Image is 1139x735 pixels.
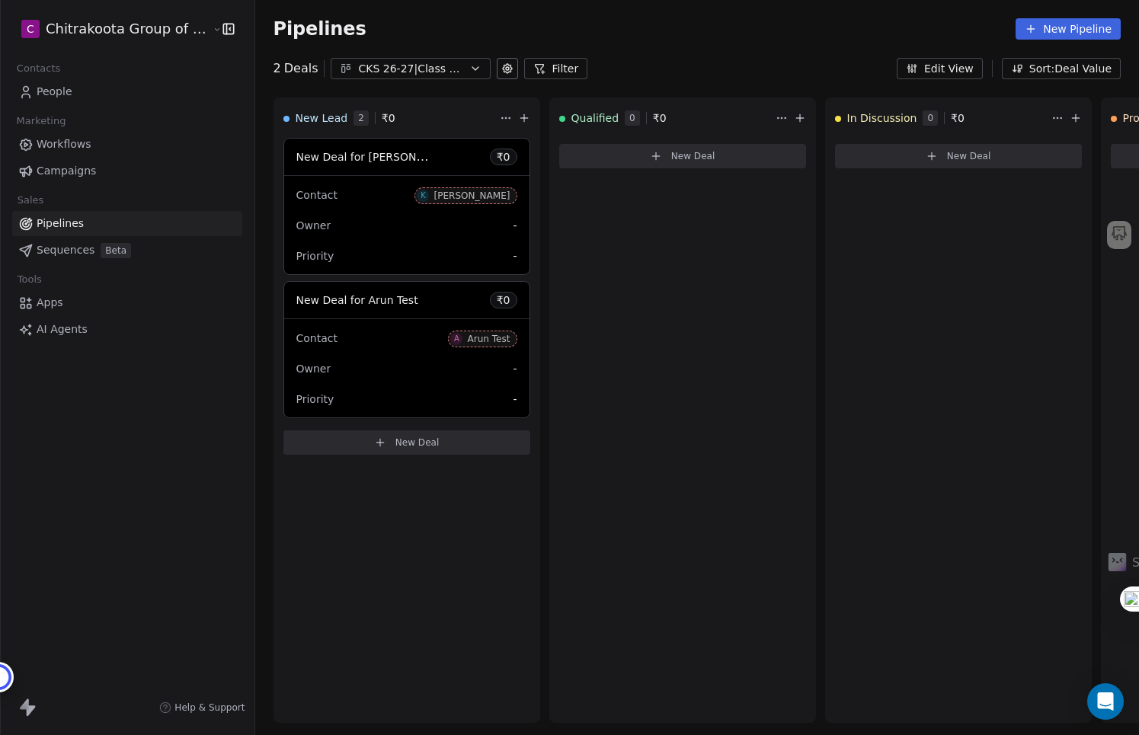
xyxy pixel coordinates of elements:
span: Apps [37,295,63,311]
div: New Lead2₹0 [283,98,497,138]
span: Contact [296,189,338,201]
span: ₹ 0 [951,110,965,126]
span: New Lead [296,110,348,126]
div: CKS 26-27|Class 6-10 [358,61,463,77]
a: Help & Support [159,701,245,714]
button: Edit View [897,58,983,79]
span: Help & Support [174,701,245,714]
span: Tools [11,268,48,291]
span: Priority [296,250,334,262]
span: - [513,391,517,407]
span: Sequences [37,242,94,258]
div: 2 [274,59,318,78]
span: New Deal [671,150,715,162]
span: Sales [11,189,50,212]
span: ₹ 0 [653,110,667,126]
span: New Deal [395,436,440,449]
div: In Discussion0₹0 [835,98,1048,138]
span: Deals [284,59,318,78]
button: New Deal [283,430,530,455]
div: New Deal for Arun Test₹0ContactAArun TestOwner-Priority- [283,281,530,418]
span: People [37,84,72,100]
span: Beta [101,243,131,258]
span: Chitrakoota Group of Institutions [46,19,209,39]
button: CChitrakoota Group of Institutions [18,16,201,42]
span: Priority [296,393,334,405]
a: Campaigns [12,158,242,184]
button: New Pipeline [1016,18,1121,40]
span: ₹ 0 [497,149,510,165]
button: Sort: Deal Value [1002,58,1121,79]
span: New Deal [947,150,991,162]
span: - [513,248,517,264]
span: 0 [923,110,938,126]
button: New Deal [559,144,806,168]
div: A [454,333,459,345]
div: New Deal for [PERSON_NAME]₹0ContactK[PERSON_NAME]Owner-Priority- [283,138,530,275]
span: New Deal for Arun Test [296,294,418,306]
span: Pipelines [274,18,366,40]
span: Marketing [10,110,72,133]
span: Workflows [37,136,91,152]
span: In Discussion [847,110,917,126]
div: K [421,190,426,202]
a: People [12,79,242,104]
button: Filter [524,58,587,79]
span: - [513,361,517,376]
span: - [513,218,517,233]
span: New Deal for [PERSON_NAME] [296,149,457,164]
span: AI Agents [37,321,88,337]
span: 2 [354,110,369,126]
a: SequencesBeta [12,238,242,263]
div: Qualified0₹0 [559,98,773,138]
div: Arun Test [467,334,510,344]
div: [PERSON_NAME] [434,190,510,201]
span: Contacts [10,57,67,80]
div: Open Intercom Messenger [1087,683,1124,720]
span: Owner [296,219,331,232]
a: AI Agents [12,317,242,342]
span: Campaigns [37,163,96,179]
span: ₹ 0 [382,110,395,126]
span: Pipelines [37,216,84,232]
a: Apps [12,290,242,315]
span: Qualified [571,110,619,126]
a: Workflows [12,132,242,157]
span: 0 [625,110,640,126]
a: Pipelines [12,211,242,236]
span: Contact [296,332,338,344]
span: C [27,21,34,37]
span: Owner [296,363,331,375]
button: New Deal [835,144,1082,168]
span: ₹ 0 [497,292,510,308]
